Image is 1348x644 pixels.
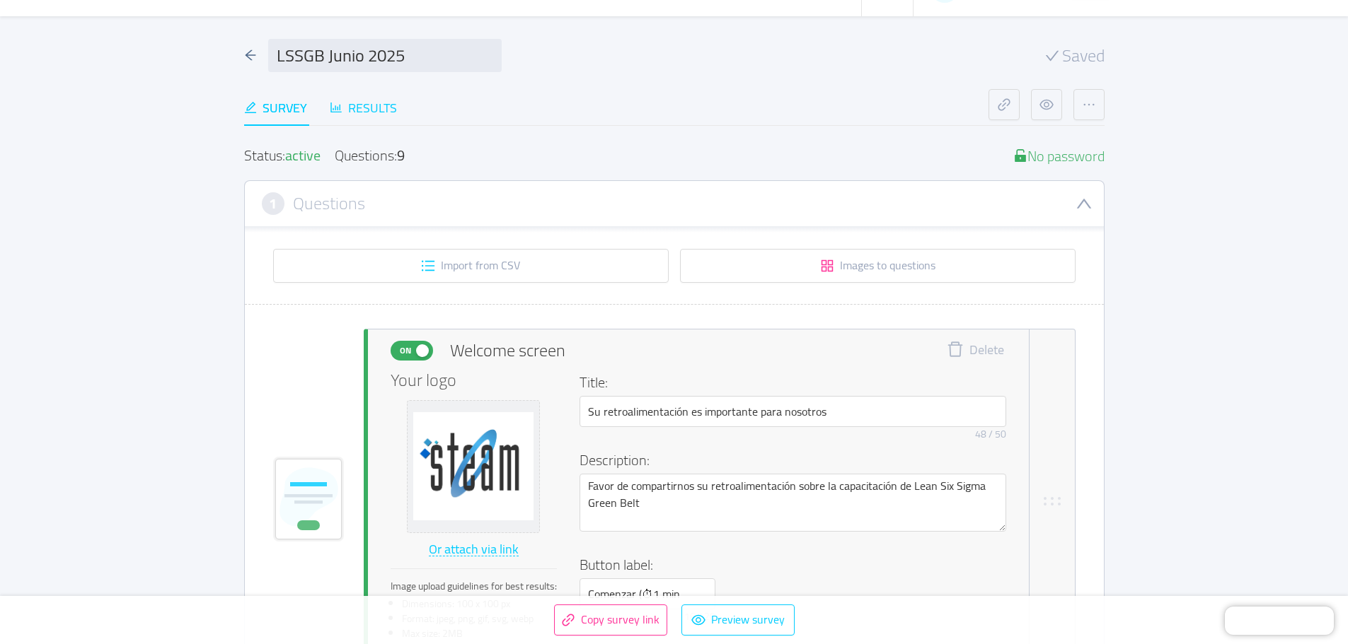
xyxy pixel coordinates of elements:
[1076,195,1093,212] i: icon: down
[273,249,669,283] button: icon: unordered-listImport from CSV
[397,142,405,168] div: 9
[285,142,321,168] span: active
[580,450,998,471] h4: Description:
[580,372,998,393] h4: Title:
[580,396,1006,427] input: Welcome
[244,98,307,117] div: Survey
[680,249,1076,283] button: icon: appstoreImages to questions
[1073,89,1105,120] button: icon: ellipsis
[244,101,257,114] i: icon: edit
[391,579,557,594] div: Image upload guidelines for best results:
[989,89,1020,120] button: icon: link
[330,98,397,117] div: Results
[335,148,405,163] div: Questions:
[554,604,667,636] button: icon: linkCopy survey link
[293,196,365,211] h3: Questions
[268,39,502,72] input: Survey name
[580,578,715,609] input: START
[428,539,519,561] button: Or attach via link
[975,427,1006,442] div: 48 / 50
[391,372,456,389] span: Your logo
[1031,89,1062,120] button: icon: eye
[244,148,321,163] div: Status:
[1045,49,1059,63] i: icon: check
[330,101,342,114] i: icon: bar-chart
[580,554,998,575] h4: Button label:
[244,49,257,62] i: icon: arrow-left
[681,604,795,636] button: icon: eyePreview survey
[1062,47,1105,64] span: Saved
[244,46,257,65] div: icon: arrow-left
[1013,148,1105,163] div: No password
[936,341,1015,361] button: icon: deleteDelete
[1225,607,1334,635] iframe: Chatra live chat
[269,196,277,211] span: 1
[1013,148,1027,163] i: icon: unlock
[396,341,415,360] span: On
[450,338,565,363] span: Welcome screen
